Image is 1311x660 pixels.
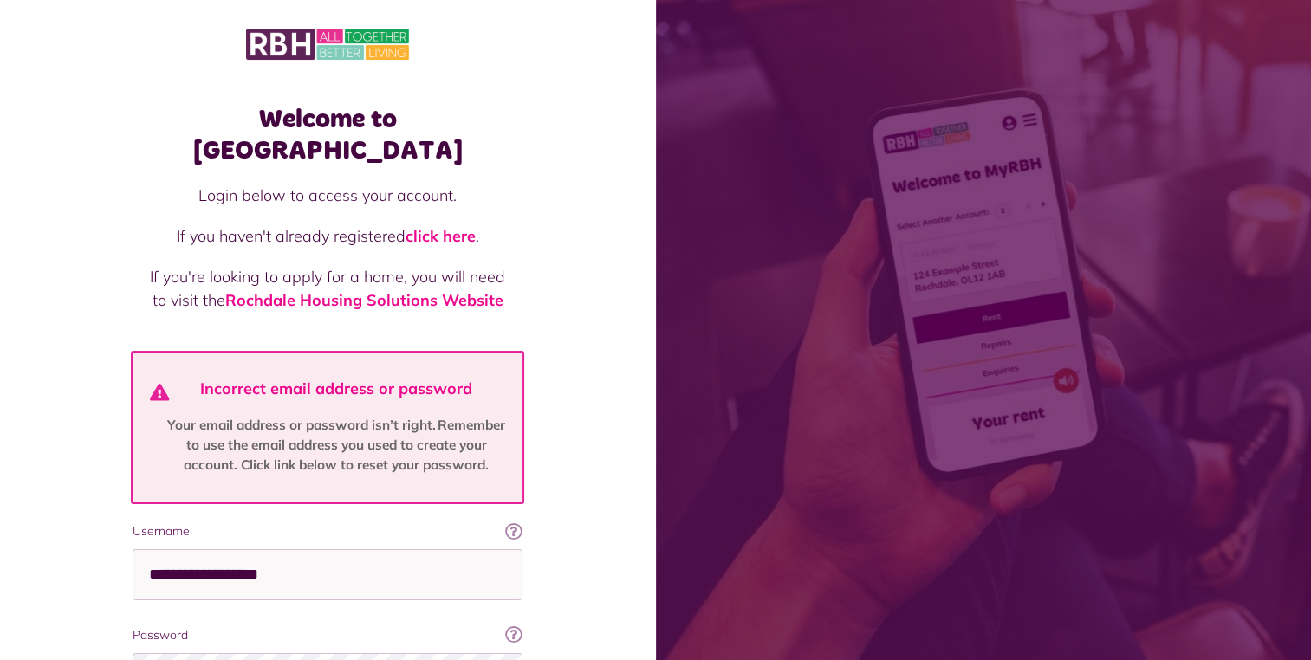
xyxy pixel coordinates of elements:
img: MyRBH [246,26,409,62]
h4: Incorrect email address or password [160,379,513,398]
label: Password [133,626,522,644]
p: Your email address or password isn’t right. Remember to use the email address you used to create ... [160,416,513,476]
h1: Welcome to [GEOGRAPHIC_DATA] [133,104,522,166]
p: Login below to access your account. [150,184,505,207]
p: If you're looking to apply for a home, you will need to visit the [150,265,505,312]
p: If you haven't already registered . [150,224,505,248]
label: Username [133,522,522,540]
a: Rochdale Housing Solutions Website [225,290,503,310]
a: click here [406,226,476,246]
